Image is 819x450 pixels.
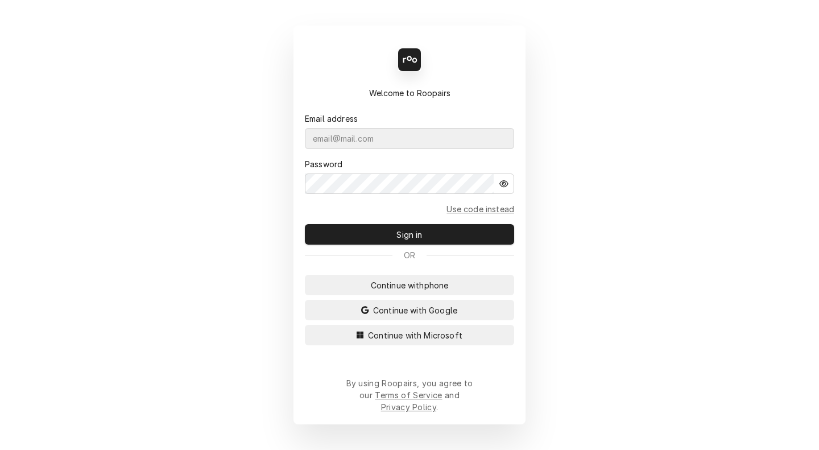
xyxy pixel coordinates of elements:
label: Password [305,158,342,170]
button: Continue with Microsoft [305,325,514,345]
label: Email address [305,113,358,125]
span: Continue with Microsoft [366,329,465,341]
button: Continue with Google [305,300,514,320]
span: Continue with phone [369,279,451,291]
span: Sign in [394,229,424,241]
div: Welcome to Roopairs [305,87,514,99]
a: Go to Email and code form [446,203,514,215]
button: Sign in [305,224,514,245]
input: email@mail.com [305,128,514,149]
button: Continue withphone [305,275,514,295]
div: By using Roopairs, you agree to our and . [346,377,473,413]
a: Terms of Service [375,390,442,400]
span: Continue with Google [371,304,460,316]
div: Or [305,249,514,261]
a: Privacy Policy [381,402,436,412]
